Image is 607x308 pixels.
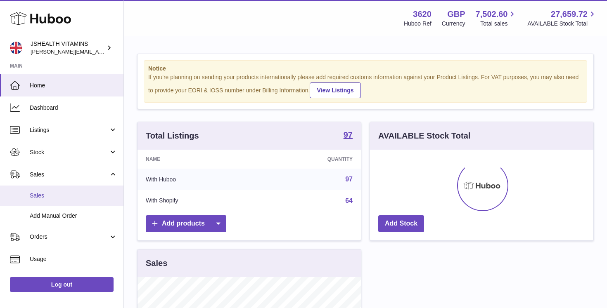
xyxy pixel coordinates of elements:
a: 97 [344,131,353,141]
a: View Listings [310,82,360,98]
a: Add products [146,215,226,232]
span: Stock [30,148,109,156]
a: 64 [345,197,353,204]
a: 7,502.60 Total sales [476,9,517,28]
a: 97 [345,176,353,183]
span: AVAILABLE Stock Total [527,20,597,28]
strong: GBP [447,9,465,20]
a: Log out [10,277,114,292]
span: Usage [30,255,117,263]
span: [PERSON_NAME][EMAIL_ADDRESS][DOMAIN_NAME] [31,48,166,55]
span: Sales [30,192,117,200]
div: Huboo Ref [404,20,432,28]
div: JSHEALTH VITAMINS [31,40,105,56]
div: Currency [442,20,465,28]
th: Quantity [258,150,361,169]
span: 27,659.72 [551,9,588,20]
a: 27,659.72 AVAILABLE Stock Total [527,9,597,28]
span: Orders [30,233,109,241]
span: Home [30,82,117,89]
h3: Sales [146,258,167,269]
span: Dashboard [30,104,117,112]
strong: Notice [148,65,583,73]
span: 7,502.60 [476,9,508,20]
td: With Shopify [138,190,258,212]
img: francesca@jshealthvitamins.com [10,42,22,54]
th: Name [138,150,258,169]
span: Sales [30,171,109,179]
a: Add Stock [378,215,424,232]
td: With Huboo [138,169,258,190]
span: Total sales [480,20,517,28]
span: Listings [30,126,109,134]
div: If you're planning on sending your products internationally please add required customs informati... [148,73,583,98]
h3: Total Listings [146,130,199,141]
strong: 3620 [413,9,432,20]
h3: AVAILABLE Stock Total [378,130,470,141]
span: Add Manual Order [30,212,117,220]
strong: 97 [344,131,353,139]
